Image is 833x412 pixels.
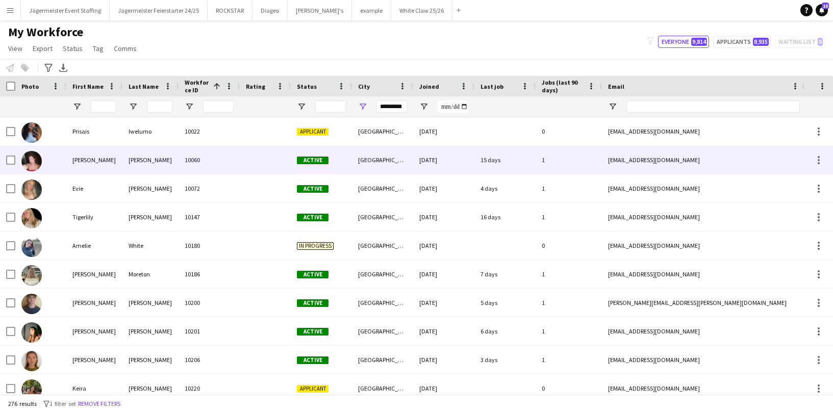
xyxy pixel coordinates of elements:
img: Yasmin Catovic-Taylor [21,351,42,371]
button: Open Filter Menu [608,102,617,111]
img: Prisais Iwelumo [21,122,42,143]
div: 15 days [474,146,536,174]
span: Status [297,83,317,90]
div: [PERSON_NAME] [122,203,179,231]
input: Joined Filter Input [438,100,468,113]
span: Applicant [297,385,329,393]
div: [PERSON_NAME] [122,374,179,402]
button: Jägermeister Feierstarter 24/25 [110,1,208,20]
span: 9,814 [691,38,707,46]
div: 7 days [474,260,536,288]
span: In progress [297,242,334,250]
span: Active [297,328,329,336]
div: 3 days [474,346,536,374]
div: [EMAIL_ADDRESS][DOMAIN_NAME] [602,203,806,231]
span: Rating [246,83,265,90]
app-action-btn: Export XLSX [57,62,69,74]
span: Status [63,44,83,53]
div: 0 [536,374,602,402]
img: Evie Waddell [21,179,42,200]
span: Active [297,185,329,193]
a: View [4,42,27,55]
div: Moreton [122,260,179,288]
div: [DATE] [413,174,474,202]
button: Jägermeister Event Staffing [21,1,110,20]
div: [GEOGRAPHIC_DATA] [352,374,413,402]
div: [DATE] [413,203,474,231]
div: [PERSON_NAME] [66,317,122,345]
button: Everyone9,814 [658,36,709,48]
div: [DATE] [413,117,474,145]
button: ROCKSTAR [208,1,253,20]
div: 10200 [179,289,240,317]
button: Open Filter Menu [297,102,306,111]
div: [GEOGRAPHIC_DATA] [352,174,413,202]
a: Comms [110,42,141,55]
div: 4 days [474,174,536,202]
div: Prisais [66,117,122,145]
div: 0 [536,231,602,260]
span: Active [297,214,329,221]
div: 10147 [179,203,240,231]
div: 0 [536,117,602,145]
div: 16 days [474,203,536,231]
button: White Claw 25/26 [391,1,452,20]
img: Annie Naylor [21,151,42,171]
div: 10220 [179,374,240,402]
div: Iwelumo [122,117,179,145]
div: [EMAIL_ADDRESS][DOMAIN_NAME] [602,260,806,288]
div: 5 days [474,289,536,317]
div: [PERSON_NAME] [66,289,122,317]
div: [DATE] [413,346,474,374]
div: 1 [536,289,602,317]
div: 1 [536,346,602,374]
span: Joined [419,83,439,90]
div: [PERSON_NAME] [122,289,179,317]
div: [PERSON_NAME] [66,346,122,374]
img: Keira Wheeler [21,379,42,400]
span: First Name [72,83,104,90]
input: Workforce ID Filter Input [203,100,234,113]
a: Status [59,42,87,55]
div: 10060 [179,146,240,174]
div: [GEOGRAPHIC_DATA] [352,346,413,374]
button: Open Filter Menu [185,102,194,111]
div: Keira [66,374,122,402]
span: Photo [21,83,39,90]
img: Amelie White [21,237,42,257]
span: Applicant [297,128,329,136]
div: [GEOGRAPHIC_DATA] [352,146,413,174]
div: [EMAIL_ADDRESS][DOMAIN_NAME] [602,174,806,202]
div: [EMAIL_ADDRESS][DOMAIN_NAME] [602,374,806,402]
div: [DATE] [413,231,474,260]
img: Sophia Moreton [21,265,42,286]
div: 1 [536,317,602,345]
div: [PERSON_NAME][EMAIL_ADDRESS][PERSON_NAME][DOMAIN_NAME] [602,289,806,317]
button: Applicants8,935 [713,36,771,48]
div: Tigerlily [66,203,122,231]
span: Active [297,299,329,307]
span: 1 filter set [49,400,76,407]
span: Jobs (last 90 days) [542,79,584,94]
div: [PERSON_NAME] [122,174,179,202]
div: [DATE] [413,317,474,345]
span: City [358,83,370,90]
div: 1 [536,260,602,288]
input: Status Filter Input [315,100,346,113]
input: Last Name Filter Input [147,100,172,113]
div: [DATE] [413,260,474,288]
div: 10206 [179,346,240,374]
div: [GEOGRAPHIC_DATA] [352,289,413,317]
span: My Workforce [8,24,83,40]
button: Open Filter Menu [129,102,138,111]
div: [EMAIL_ADDRESS][DOMAIN_NAME] [602,231,806,260]
div: [PERSON_NAME] [66,146,122,174]
div: 10072 [179,174,240,202]
div: Amelie [66,231,122,260]
div: Evie [66,174,122,202]
div: [EMAIL_ADDRESS][DOMAIN_NAME] [602,146,806,174]
div: [DATE] [413,289,474,317]
div: [PERSON_NAME] [122,146,179,174]
div: 10201 [179,317,240,345]
span: 8,935 [753,38,769,46]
